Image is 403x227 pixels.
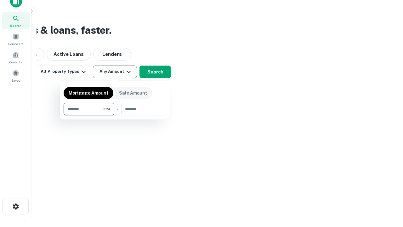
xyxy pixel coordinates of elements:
[69,90,108,96] p: Mortgage Amount
[119,90,147,96] p: Sale Amount
[103,106,110,112] span: $1M
[372,177,403,207] iframe: Chat Widget
[117,103,119,115] div: -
